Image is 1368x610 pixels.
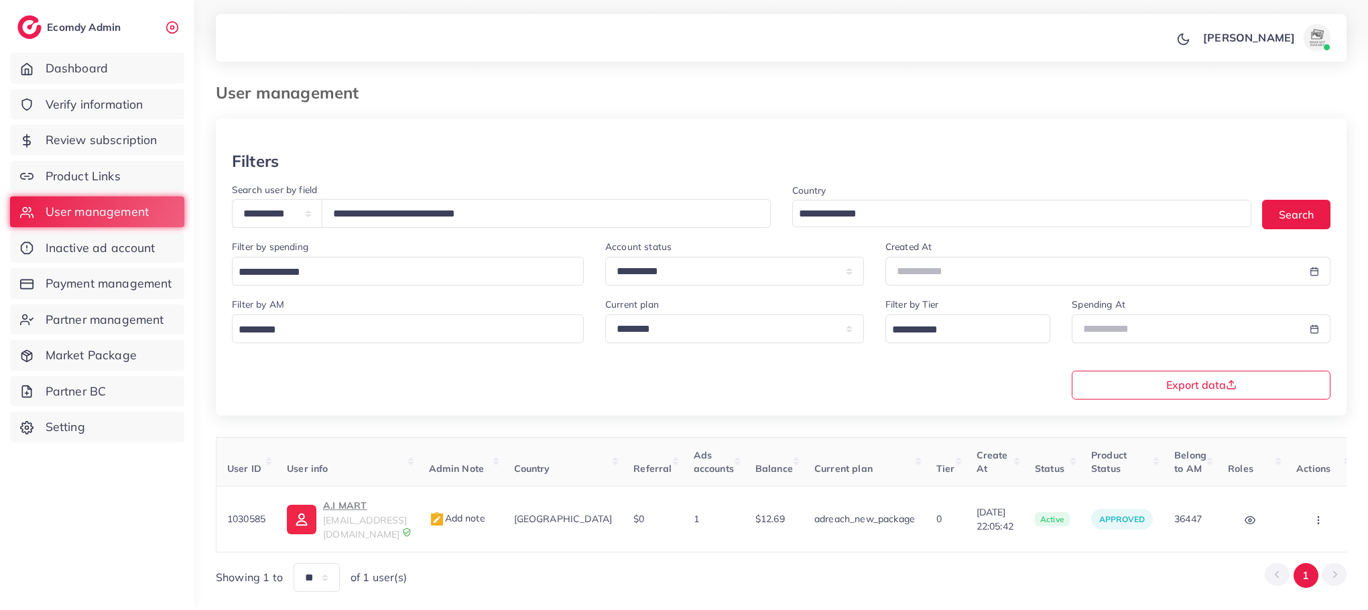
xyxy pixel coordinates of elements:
label: Created At [885,240,932,253]
span: of 1 user(s) [351,570,407,585]
span: adreach_new_package [814,513,915,525]
span: Partner BC [46,383,107,400]
p: A.I MART [323,497,407,513]
label: Country [792,184,826,197]
span: User info [287,463,328,475]
span: $0 [633,513,644,525]
span: Status [1035,463,1064,475]
span: Inactive ad account [46,239,156,257]
img: avatar [1304,24,1330,51]
span: Balance [755,463,793,475]
label: Spending At [1072,298,1125,311]
button: Export data [1072,371,1330,400]
input: Search for option [234,262,566,283]
a: Setting [10,412,184,442]
input: Search for option [794,204,1235,225]
span: Admin Note [429,463,485,475]
div: Search for option [792,200,1252,227]
a: [PERSON_NAME]avatar [1196,24,1336,51]
span: $12.69 [755,513,785,525]
label: Filter by spending [232,240,308,253]
span: Country [514,463,550,475]
label: Current plan [605,298,659,311]
div: Search for option [232,314,584,343]
a: Product Links [10,161,184,192]
a: Market Package [10,340,184,371]
span: Belong to AM [1174,449,1206,475]
a: Payment management [10,268,184,299]
span: Roles [1228,463,1253,475]
img: logo [17,15,42,39]
span: active [1035,512,1070,527]
h3: Filters [232,151,279,171]
span: 0 [936,513,942,525]
span: Tier [936,463,955,475]
a: User management [10,196,184,227]
span: Partner management [46,311,164,328]
span: Add note [429,512,485,524]
span: approved [1099,514,1145,524]
img: ic-user-info.36bf1079.svg [287,505,316,534]
h2: Ecomdy Admin [47,21,124,34]
span: Ads accounts [694,449,734,475]
span: Current plan [814,463,873,475]
span: Market Package [46,347,137,364]
span: Product Links [46,168,121,185]
input: Search for option [887,320,1033,341]
span: Setting [46,418,85,436]
span: User management [46,203,149,221]
span: [DATE] 22:05:42 [977,505,1013,533]
a: logoEcomdy Admin [17,15,124,39]
a: Partner BC [10,376,184,407]
span: Referral [633,463,672,475]
h3: User management [216,83,369,103]
a: Dashboard [10,53,184,84]
span: Actions [1296,463,1330,475]
label: Account status [605,240,672,253]
span: Verify information [46,96,143,113]
ul: Pagination [1265,563,1347,588]
span: Review subscription [46,131,158,149]
a: Partner management [10,304,184,335]
span: User ID [227,463,261,475]
p: [PERSON_NAME] [1203,29,1295,46]
a: Review subscription [10,125,184,156]
span: Payment management [46,275,172,292]
div: Search for option [885,314,1050,343]
button: Search [1262,200,1330,229]
a: Verify information [10,89,184,120]
input: Search for option [234,320,566,341]
span: Showing 1 to [216,570,283,585]
div: Search for option [232,257,584,286]
label: Filter by AM [232,298,284,311]
span: Export data [1166,379,1237,390]
span: 36447 [1174,513,1202,525]
span: [GEOGRAPHIC_DATA] [514,513,613,525]
span: Create At [977,449,1008,475]
span: 1 [694,513,699,525]
img: 9CAL8B2pu8EFxCJHYAAAAldEVYdGRhdGU6Y3JlYXRlADIwMjItMTItMDlUMDQ6NTg6MzkrMDA6MDBXSlgLAAAAJXRFWHRkYXR... [402,528,412,537]
label: Filter by Tier [885,298,938,311]
button: Go to page 1 [1294,563,1318,588]
span: 1030585 [227,513,265,525]
a: Inactive ad account [10,233,184,263]
img: admin_note.cdd0b510.svg [429,511,445,528]
span: [EMAIL_ADDRESS][DOMAIN_NAME] [323,514,407,540]
span: Product Status [1091,449,1127,475]
label: Search user by field [232,183,317,196]
span: Dashboard [46,60,108,77]
a: A.I MART[EMAIL_ADDRESS][DOMAIN_NAME] [287,497,407,541]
